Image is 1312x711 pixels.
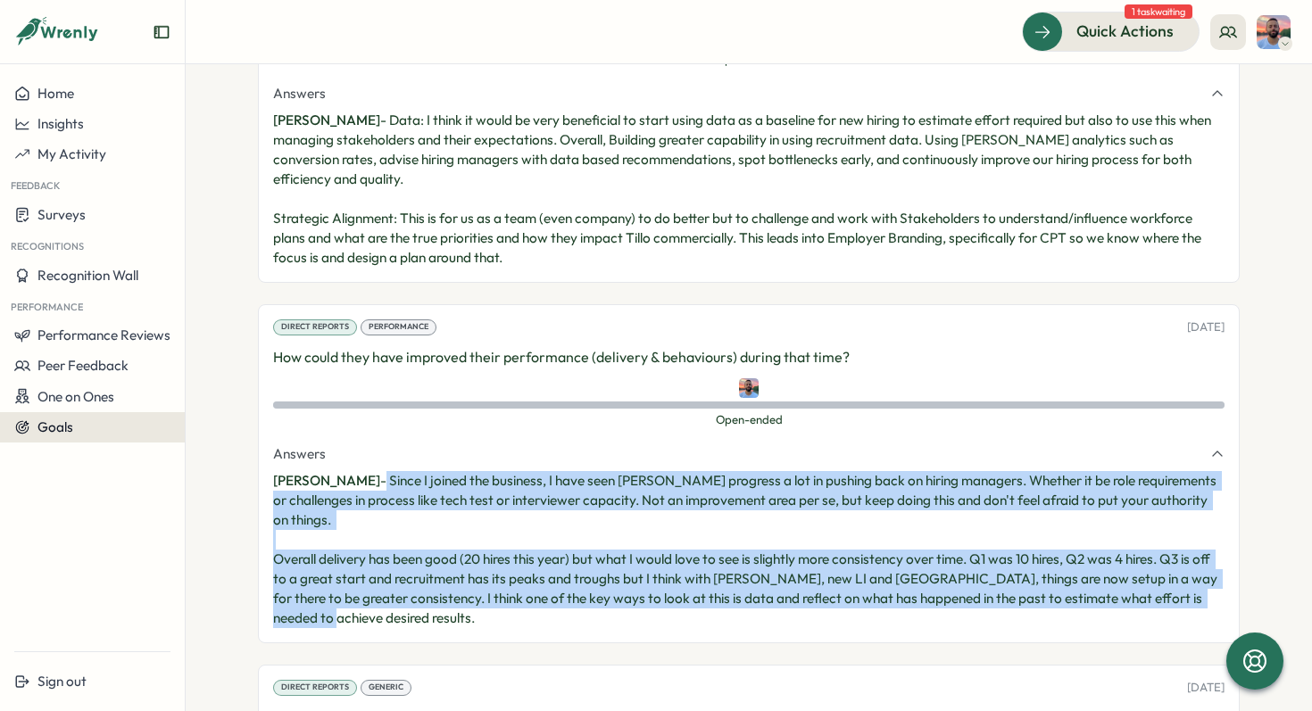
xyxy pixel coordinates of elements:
[1076,20,1174,43] span: Quick Actions
[273,471,1225,628] p: - Since I joined the business, I have seen [PERSON_NAME] progress a lot in pushing back on hiring...
[361,319,436,335] div: Performance
[273,84,1225,103] button: Answers
[37,327,170,343] span: Performance Reviews
[153,23,170,41] button: Expand sidebar
[37,357,129,374] span: Peer Feedback
[273,472,380,489] span: [PERSON_NAME]
[1125,4,1192,19] span: 1 task waiting
[273,444,1225,464] button: Answers
[273,444,326,464] span: Answers
[1022,12,1200,51] button: Quick Actions
[1187,680,1225,696] p: [DATE]
[37,115,84,132] span: Insights
[37,206,86,223] span: Surveys
[739,378,759,398] img: Jack Stockton
[1187,319,1225,335] p: [DATE]
[37,85,74,102] span: Home
[273,680,357,696] div: Direct Reports
[273,84,326,103] span: Answers
[37,145,106,162] span: My Activity
[37,673,87,690] span: Sign out
[1257,15,1291,49] img: Jack Stockton
[273,111,1225,268] p: - Data: I think it would be very beneficial to start using data as a baseline for new hiring to e...
[37,388,114,405] span: One on Ones
[37,267,138,284] span: Recognition Wall
[273,319,357,335] div: Direct Reports
[273,346,1225,368] p: How could they have improved their performance (delivery & behaviours) during that time?
[361,680,411,696] div: Generic
[273,412,1225,428] span: Open-ended
[37,418,73,435] span: Goals
[273,112,380,128] span: [PERSON_NAME]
